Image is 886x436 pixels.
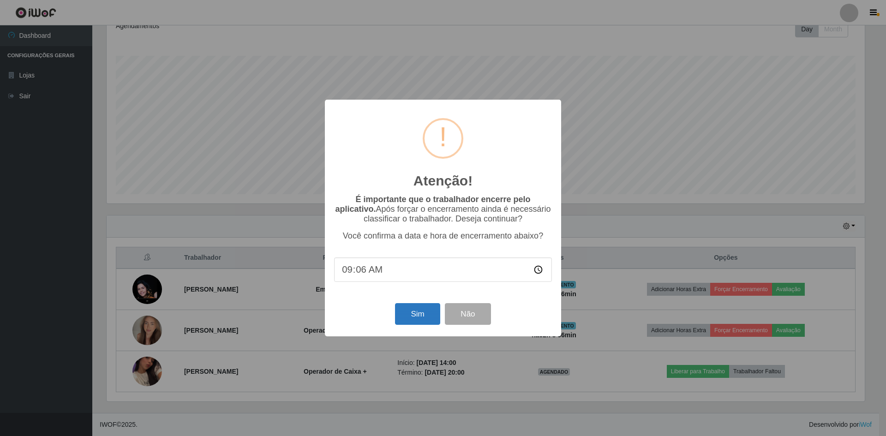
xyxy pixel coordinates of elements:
p: Você confirma a data e hora de encerramento abaixo? [334,231,552,241]
h2: Atenção! [413,173,473,189]
button: Sim [395,303,440,325]
p: Após forçar o encerramento ainda é necessário classificar o trabalhador. Deseja continuar? [334,195,552,224]
b: É importante que o trabalhador encerre pelo aplicativo. [335,195,530,214]
button: Não [445,303,491,325]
